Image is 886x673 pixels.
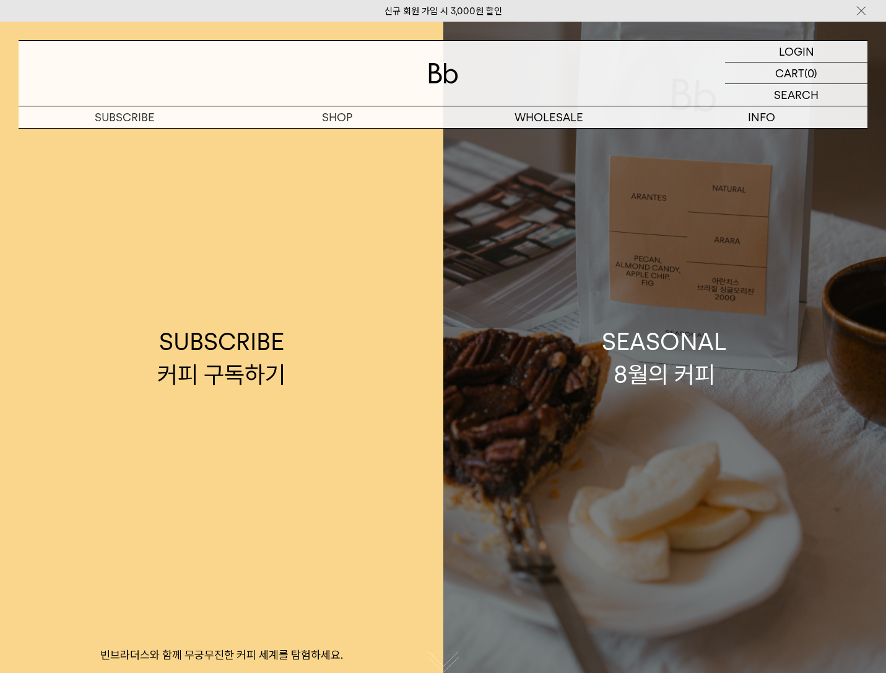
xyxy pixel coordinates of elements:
[19,106,231,128] a: SUBSCRIBE
[231,106,443,128] a: SHOP
[725,41,867,62] a: LOGIN
[428,63,458,84] img: 로고
[443,106,656,128] p: WHOLESALE
[384,6,502,17] a: 신규 회원 가입 시 3,000원 할인
[157,325,285,391] div: SUBSCRIBE 커피 구독하기
[655,106,867,128] p: INFO
[779,41,814,62] p: LOGIN
[774,84,819,106] p: SEARCH
[804,62,817,84] p: (0)
[775,62,804,84] p: CART
[602,325,727,391] div: SEASONAL 8월의 커피
[725,62,867,84] a: CART (0)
